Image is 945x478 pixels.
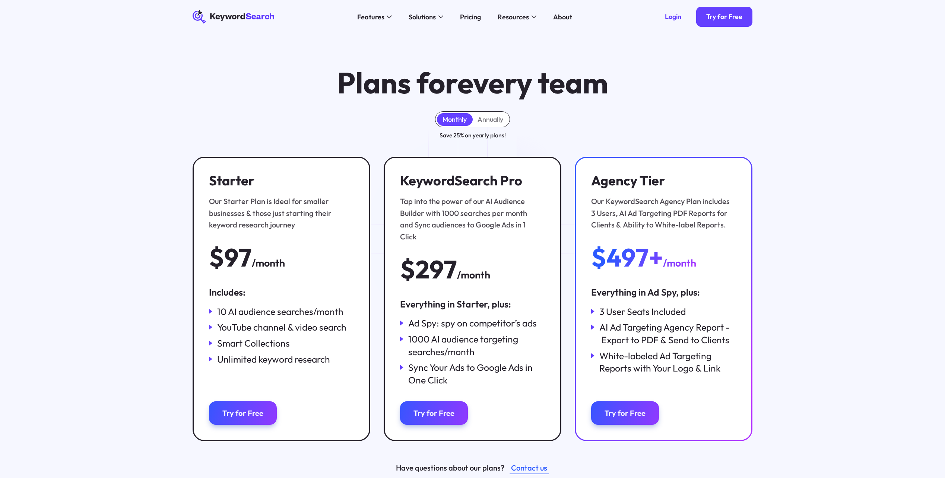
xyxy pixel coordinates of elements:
div: Sync Your Ads to Google Ads in One Click [408,361,545,386]
div: 10 AI audience searches/month [217,305,343,318]
div: $497+ [591,244,663,271]
div: Unlimited keyword research [217,353,330,366]
div: Login [665,13,681,21]
div: YouTube channel & video search [217,321,346,334]
h3: KeywordSearch Pro [400,173,541,189]
div: Everything in Ad Spy, plus: [591,286,736,299]
a: Try for Free [591,401,659,425]
div: Everything in Starter, plus: [400,298,545,310]
div: Features [357,12,384,22]
a: Try for Free [400,401,468,425]
a: Pricing [455,10,486,23]
div: Save 25% on yearly plans! [440,131,506,140]
div: /month [457,267,490,283]
div: About [553,12,572,22]
span: every team [457,64,608,101]
a: Try for Free [209,401,277,425]
div: Have questions about our plans? [396,462,504,474]
div: Our Starter Plan is Ideal for smaller businesses & those just starting their keyword research jou... [209,195,350,231]
div: Ad Spy: spy on competitor’s ads [408,317,537,329]
h3: Starter [209,173,350,189]
div: Solutions [409,12,436,22]
div: Try for Free [605,408,646,418]
div: Includes: [209,286,354,299]
div: Contact us [511,462,547,474]
div: Pricing [460,12,481,22]
div: Monthly [443,115,467,124]
div: Try for Free [222,408,263,418]
div: $297 [400,256,457,283]
h1: Plans for [337,67,608,98]
div: Annually [478,115,503,124]
div: Resources [498,12,529,22]
div: /month [252,255,285,271]
div: Our KeywordSearch Agency Plan includes 3 Users, AI Ad Targeting PDF Reports for Clients & Ability... [591,195,732,231]
h3: Agency Tier [591,173,732,189]
a: Login [655,7,691,27]
div: 1000 AI audience targeting searches/month [408,333,545,358]
a: Try for Free [696,7,752,27]
div: AI Ad Targeting Agency Report - Export to PDF & Send to Clients [599,321,736,346]
div: 3 User Seats Included [599,305,686,318]
div: Try for Free [706,13,742,21]
div: $97 [209,244,252,271]
div: /month [663,255,696,271]
a: Contact us [510,461,549,475]
div: Tap into the power of our AI Audience Builder with 1000 searches per month and Sync audiences to ... [400,195,541,242]
div: White-labeled Ad Targeting Reports with Your Logo & Link [599,350,736,375]
a: About [548,10,577,23]
div: Try for Free [413,408,454,418]
div: Smart Collections [217,337,290,350]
